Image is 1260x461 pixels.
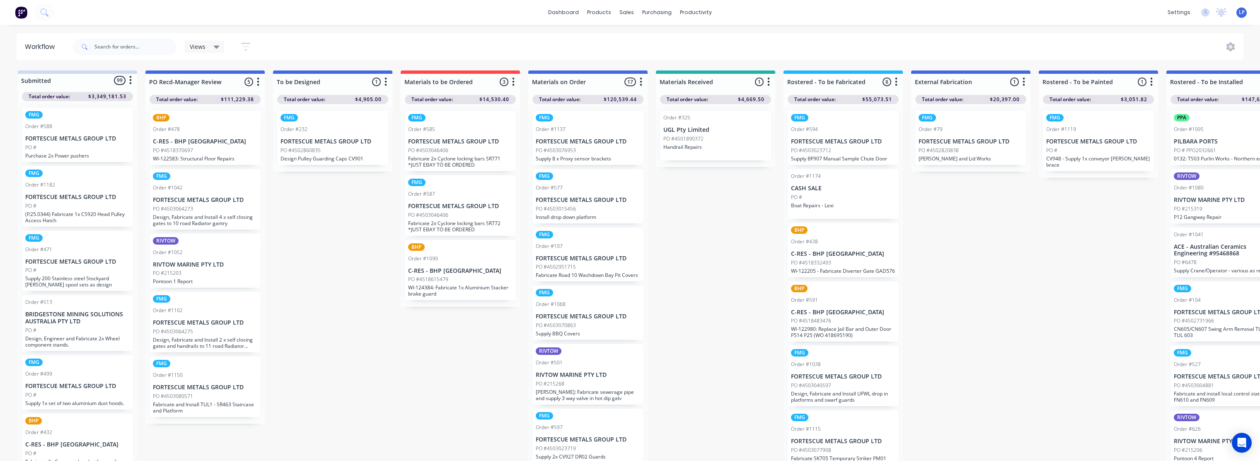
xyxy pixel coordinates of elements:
p: C-RES - BHP [GEOGRAPHIC_DATA] [791,309,895,316]
p: PO #4503015456 [536,205,576,213]
div: FMGOrder #585FORTESCUE METALS GROUP LTDPO #4503046406Fabricate 2x Cyclone locking bars SR771 *JUS... [405,111,516,171]
span: Total order value: [539,96,580,103]
div: Order #432 [25,429,52,436]
p: PO # [25,327,36,334]
p: FORTESCUE METALS GROUP LTD [25,383,130,390]
div: Order #438 [791,238,818,245]
div: FMG [25,359,43,366]
p: C-RES - BHP [GEOGRAPHIC_DATA] [408,267,513,274]
div: Order #107 [536,243,563,250]
div: FMG [791,414,808,421]
span: Views [190,42,206,51]
div: FMG [408,179,426,186]
p: CASH SALE [791,185,895,192]
div: FMG [1046,114,1064,121]
div: RIVTOWOrder #501RIVTOW MARINE PTY LTDPO #215268[PERSON_NAME]: Fabricate sewerage pipe and supply ... [532,344,643,405]
div: Order #232 [281,126,307,133]
div: FMG [536,231,553,238]
p: PO #4503076953 [536,147,576,154]
div: FMG [1174,349,1191,357]
div: FMG [536,289,553,296]
div: Order #594 [791,126,818,133]
span: $120,539.44 [604,96,637,103]
p: FORTESCUE METALS GROUP LTD [408,203,513,210]
div: FMG [1174,285,1191,292]
div: Order #1115 [791,425,821,433]
div: BHPOrder #438C-RES - BHP [GEOGRAPHIC_DATA]PO #4518332493WI-122205 - Fabricate Diverter Gate GAD576 [788,223,899,277]
div: products [583,6,615,19]
p: Handrail Repairs [663,144,768,150]
p: Fabricate and Install TUL1 - SR463 Staircase and Platform [153,401,257,414]
div: productivity [676,6,716,19]
div: Order #1068 [536,301,566,308]
p: PO #215206 [1174,446,1202,454]
div: FMGOrder #577FORTESCUE METALS GROUP LTDPO #4503015456Install drop down platform [532,169,643,223]
p: PO # [25,144,36,151]
p: WI-122980: Replace Jail Bar and Outer Door P514 P25 (WO 418695190) [791,326,895,338]
div: FMG [25,170,43,177]
div: Order #1137 [536,126,566,133]
span: Total order value: [1177,96,1219,103]
div: FMG [153,295,170,303]
p: Design, Fabricate and Install 4 x self closing gates to 10 road Radiator gantry [153,214,257,226]
p: (P.25.0344) Fabricate 1x CS920 Head Pulley Access Hatch [25,211,130,223]
p: Supply 200 Stainless steel Stockyard [PERSON_NAME] spool sets as design [25,275,130,288]
p: PO #4503004881 [1174,382,1214,389]
div: Open Intercom Messenger [1232,433,1252,453]
p: FORTESCUE METALS GROUP LTD [281,138,385,145]
p: PO # [1046,147,1057,154]
input: Search for orders... [94,39,177,55]
p: CV948 - Supply 1x conveyor [PERSON_NAME] brace [1046,155,1151,168]
span: Total order value: [284,96,325,103]
div: Order #325 [663,114,690,121]
span: Total order value: [667,96,708,103]
div: FMG [153,360,170,367]
div: FMGOrder #1102FORTESCUE METALS GROUP LTDPO #4503064275Design, Fabricate and Install 2 x self clos... [150,292,261,352]
p: PO #4502820838 [919,147,959,154]
p: Pontoon 1 Report [153,278,257,284]
p: PO #4503040597 [791,382,831,389]
p: FORTESCUE METALS GROUP LTD [919,138,1023,145]
div: FMGOrder #1182FORTESCUE METALS GROUP LTDPO #(P.25.0344) Fabricate 1x CS920 Head Pulley Access Hatch [22,166,133,227]
p: FORTESCUE METALS GROUP LTD [536,313,640,320]
div: RIVTOW [536,347,561,355]
div: Order #499 [25,370,52,378]
span: $55,073.51 [862,96,892,103]
div: FMGOrder #1042FORTESCUE METALS GROUP LTDPO #4503064273Design, Fabricate and Install 4 x self clos... [150,169,261,230]
div: RIVTOW [153,237,179,245]
div: FMG [536,172,553,180]
div: FMG [408,114,426,121]
p: PO # [25,391,36,399]
div: FMG [281,114,298,121]
div: Order #1038 [791,361,821,368]
div: PPA [1174,114,1190,121]
span: $14,530.40 [479,96,509,103]
p: Supply 8 x Proxy sensor brackets [536,155,640,162]
div: FMGOrder #499FORTESCUE METALS GROUP LTDPO #Supply 1x set of two aluminium dust hoods. [22,355,133,410]
p: [PERSON_NAME] and Lid Works [919,155,1023,162]
div: Order #588 [25,123,52,130]
div: Order #325UGL Pty LimitedPO #4501890372Handrail Repairs [660,111,771,160]
div: FMGOrder #471FORTESCUE METALS GROUP LTDPO #Supply 200 Stainless steel Stockyard [PERSON_NAME] spo... [22,231,133,291]
p: FORTESCUE METALS GROUP LTD [791,438,895,445]
p: PO # [791,194,802,201]
span: Total order value: [29,93,70,100]
div: sales [615,6,638,19]
div: Order #1182 [25,181,55,189]
div: Order #591 [791,296,818,304]
p: FORTESCUE METALS GROUP LTD [536,138,640,145]
span: $4,669.50 [738,96,764,103]
div: FMGOrder #79FORTESCUE METALS GROUP LTDPO #4502820838[PERSON_NAME] and Lid Works [915,111,1026,165]
div: Order #1080 [1174,184,1204,192]
div: Order #1102 [153,307,183,314]
p: [PERSON_NAME]: Fabricate sewerage pipe and supply 3 way valve in hot dip galv [536,389,640,401]
div: RIVTOWOrder #1052RIVTOW MARINE PTY LTDPO #215203Pontoon 1 Report [150,234,261,288]
div: FMGOrder #587FORTESCUE METALS GROUP LTDPO #4503046406Fabricate 2x Cyclone locking bars SR772 *JUS... [405,175,516,236]
p: FORTESCUE METALS GROUP LTD [536,436,640,443]
p: Boat Repairs - Lexi [791,202,895,209]
div: Order #1119 [1046,126,1076,133]
div: RIVTOW [1174,172,1200,180]
div: Order #513BRIDGESTONE MINING SOLUTIONS AUSTRALIA PTY LTDPO #Design, Engineer and Fabricate 2x Whe... [22,295,133,351]
p: BRIDGESTONE MINING SOLUTIONS AUSTRALIA PTY LTD [25,311,130,325]
p: PO #4503064275 [153,328,193,335]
